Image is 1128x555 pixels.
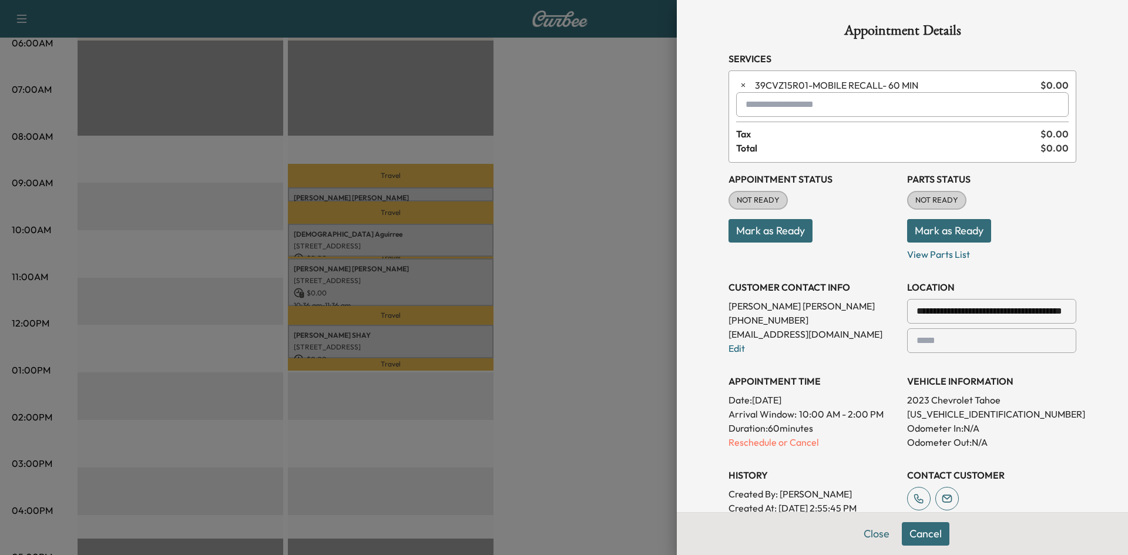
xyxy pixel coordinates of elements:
[728,501,898,515] p: Created At : [DATE] 2:55:45 PM
[728,313,898,327] p: [PHONE_NUMBER]
[728,327,898,341] p: [EMAIL_ADDRESS][DOMAIN_NAME]
[907,421,1076,435] p: Odometer In: N/A
[728,280,898,294] h3: CUSTOMER CONTACT INFO
[902,522,949,546] button: Cancel
[907,280,1076,294] h3: LOCATION
[799,407,884,421] span: 10:00 AM - 2:00 PM
[728,393,898,407] p: Date: [DATE]
[907,435,1076,449] p: Odometer Out: N/A
[728,172,898,186] h3: Appointment Status
[1040,127,1069,141] span: $ 0.00
[856,522,897,546] button: Close
[907,374,1076,388] h3: VEHICLE INFORMATION
[728,299,898,313] p: [PERSON_NAME] [PERSON_NAME]
[728,407,898,421] p: Arrival Window:
[728,374,898,388] h3: APPOINTMENT TIME
[1040,141,1069,155] span: $ 0.00
[728,23,1076,42] h1: Appointment Details
[1040,78,1069,92] span: $ 0.00
[728,435,898,449] p: Reschedule or Cancel
[730,194,787,206] span: NOT READY
[908,194,965,206] span: NOT READY
[907,393,1076,407] p: 2023 Chevrolet Tahoe
[736,141,1040,155] span: Total
[728,342,745,354] a: Edit
[728,219,813,243] button: Mark as Ready
[755,78,1036,92] span: MOBILE RECALL- 60 MIN
[728,52,1076,66] h3: Services
[736,127,1040,141] span: Tax
[907,407,1076,421] p: [US_VEHICLE_IDENTIFICATION_NUMBER]
[907,219,991,243] button: Mark as Ready
[907,468,1076,482] h3: CONTACT CUSTOMER
[728,421,898,435] p: Duration: 60 minutes
[907,243,1076,261] p: View Parts List
[728,487,898,501] p: Created By : [PERSON_NAME]
[907,172,1076,186] h3: Parts Status
[728,468,898,482] h3: History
